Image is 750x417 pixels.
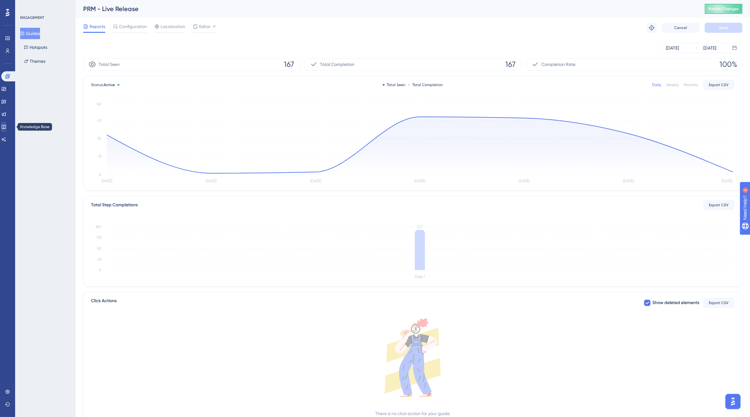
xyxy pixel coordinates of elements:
button: Publish Changes [705,4,742,14]
button: Hotspots [20,42,51,53]
tspan: 45 [97,118,101,123]
div: [DATE] [703,44,716,52]
span: Reports [89,23,105,30]
tspan: [DATE] [206,179,216,184]
span: Localization [161,23,185,30]
tspan: 30 [97,136,101,141]
span: Total Seen [99,61,120,68]
tspan: [DATE] [519,179,530,184]
div: [DATE] [666,44,679,52]
span: Configuration [119,23,147,30]
div: Total Completion [408,82,443,87]
tspan: [DATE] [415,179,425,184]
span: Completion Rate [541,61,575,68]
tspan: 0 [99,172,101,177]
button: Cancel [662,23,700,33]
div: Total Step Completions [91,201,138,209]
tspan: [DATE] [310,179,321,184]
button: Guides [20,28,40,39]
span: Save [719,25,728,30]
span: Export CSV [709,203,729,208]
button: Export CSV [703,298,735,308]
span: 167 [284,59,294,69]
div: 4 [44,3,46,8]
div: ENGAGEMENT [20,15,44,20]
tspan: 45 [97,257,101,261]
span: Export CSV [709,300,729,305]
tspan: 167 [417,224,423,230]
tspan: 60 [97,102,101,106]
div: Monthly [684,82,698,87]
iframe: UserGuiding AI Assistant Launcher [724,392,742,411]
tspan: [DATE] [722,179,732,184]
button: Export CSV [703,200,735,210]
span: Need Help? [15,2,39,9]
span: Publish Changes [708,6,739,11]
tspan: [DATE] [623,179,634,184]
span: Export CSV [709,82,729,87]
tspan: 135 [96,236,101,240]
button: Save [705,23,742,33]
div: Total Seen [383,82,406,87]
span: Total Completion [320,61,354,68]
button: Export CSV [703,80,735,90]
tspan: 15 [98,154,101,159]
tspan: 180 [95,225,101,229]
div: PRM - Live Release [83,4,689,13]
span: Click Actions [91,297,117,308]
span: 100% [719,59,737,69]
span: Editor [199,23,211,30]
span: Status: [91,82,115,87]
span: 167 [505,59,516,69]
span: Active [104,83,115,87]
div: Weekly [666,82,679,87]
tspan: [DATE] [101,179,112,184]
tspan: 0 [99,268,101,272]
button: Themes [20,56,49,67]
span: Show deleted elements [652,299,699,307]
tspan: 90 [97,246,101,251]
div: Daily [652,82,661,87]
tspan: Step 1 [415,275,425,279]
span: Cancel [674,25,687,30]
